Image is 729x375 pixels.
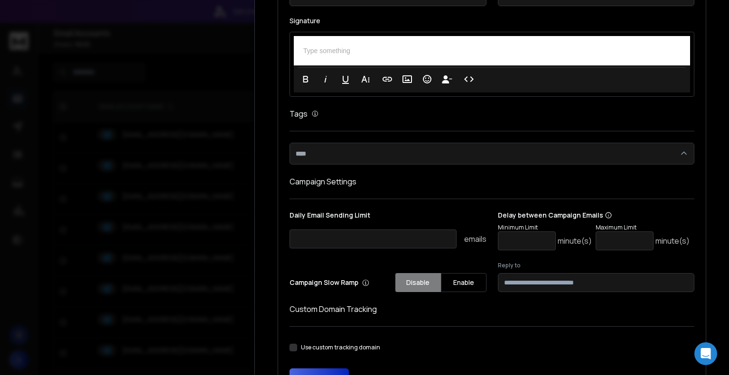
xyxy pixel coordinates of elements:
label: Reply to [498,262,695,269]
div: Open Intercom Messenger [694,342,717,365]
button: Insert Link (Ctrl+K) [378,70,396,89]
p: Minimum Limit [498,224,592,231]
button: Italic (Ctrl+I) [317,70,335,89]
p: Maximum Limit [596,224,690,231]
button: Underline (Ctrl+U) [336,70,355,89]
p: Daily Email Sending Limit [290,210,486,224]
label: Signature [290,18,694,24]
h1: Custom Domain Tracking [290,303,694,315]
label: Use custom tracking domain [301,344,380,351]
p: minute(s) [655,235,690,247]
p: Delay between Campaign Emails [498,210,690,220]
p: Campaign Slow Ramp [290,278,369,287]
button: Bold (Ctrl+B) [297,70,315,89]
button: Emoticons [418,70,436,89]
button: Code View [460,70,478,89]
h1: Tags [290,108,308,119]
h1: Campaign Settings [290,176,694,187]
button: More Text [356,70,374,89]
button: Insert Unsubscribe Link [438,70,456,89]
p: emails [464,233,486,245]
button: Disable [395,273,441,292]
p: minute(s) [558,235,592,247]
button: Enable [441,273,486,292]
